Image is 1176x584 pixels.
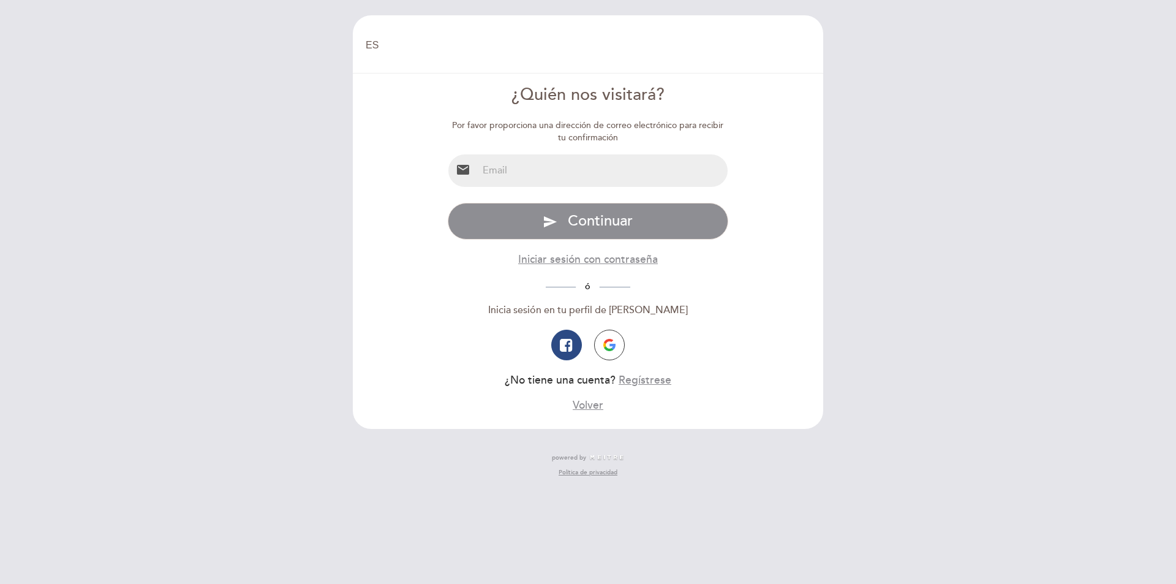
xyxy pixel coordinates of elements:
div: Inicia sesión en tu perfil de [PERSON_NAME] [448,303,729,317]
img: icon-google.png [603,339,616,351]
span: powered by [552,453,586,462]
div: Por favor proporciona una dirección de correo electrónico para recibir tu confirmación [448,119,729,144]
span: ó [576,281,600,292]
button: Regístrese [619,373,671,388]
input: Email [478,154,728,187]
img: MEITRE [589,455,624,461]
i: email [456,162,470,177]
span: Continuar [568,212,633,230]
a: powered by [552,453,624,462]
button: send Continuar [448,203,729,240]
i: send [543,214,557,229]
button: Volver [573,398,603,413]
button: Iniciar sesión con contraseña [518,252,658,267]
div: ¿Quién nos visitará? [448,83,729,107]
span: ¿No tiene una cuenta? [505,374,616,387]
a: Política de privacidad [559,468,617,477]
